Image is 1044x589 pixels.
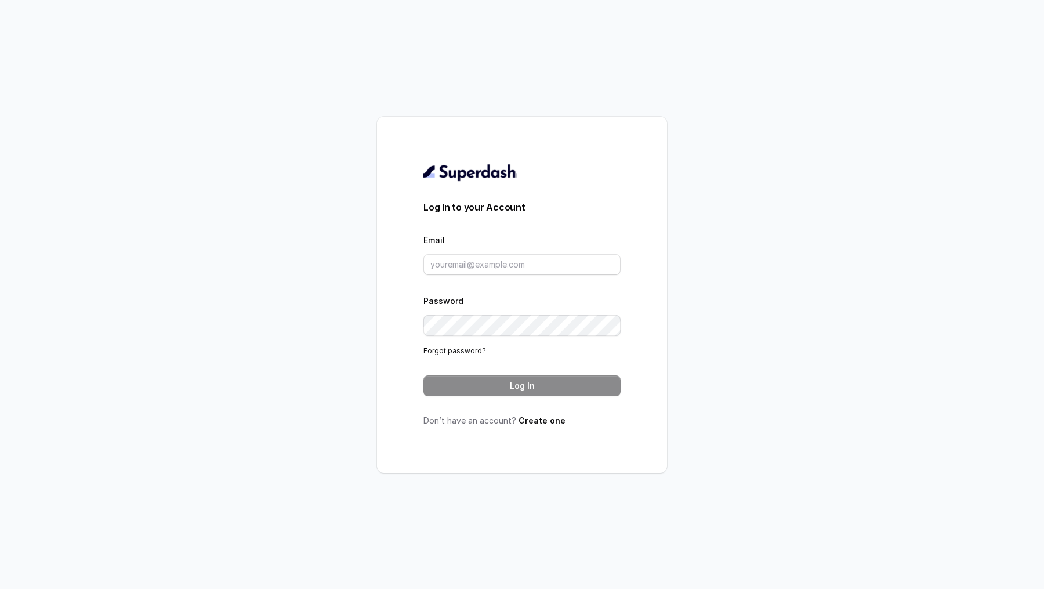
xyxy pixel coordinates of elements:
[519,415,565,425] a: Create one
[423,200,621,214] h3: Log In to your Account
[423,415,621,427] p: Don’t have an account?
[423,235,445,245] label: Email
[423,346,486,355] a: Forgot password?
[423,254,621,275] input: youremail@example.com
[423,296,463,306] label: Password
[423,375,621,396] button: Log In
[423,163,517,182] img: light.svg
